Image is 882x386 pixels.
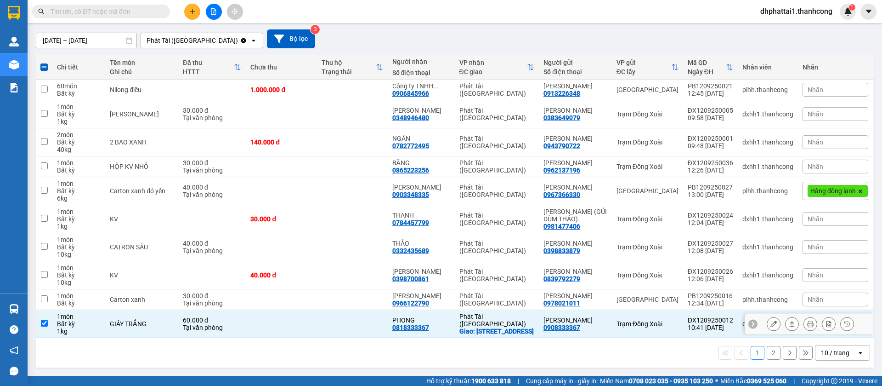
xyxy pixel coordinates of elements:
[110,243,174,251] div: CATRON SẦU
[267,29,315,48] button: Bộ lọc
[250,37,257,44] svg: open
[688,292,733,300] div: PB1209250016
[688,275,733,282] div: 12:06 [DATE]
[459,240,535,254] div: Phát Tài ([GEOGRAPHIC_DATA])
[742,243,793,251] div: dxhh1.thanhcong
[183,317,241,324] div: 60.000 đ
[543,159,607,167] div: TRẦN GIA BẢO
[110,59,174,66] div: Tên món
[57,180,101,187] div: 1 món
[392,69,450,76] div: Số điện thoại
[206,4,222,20] button: file-add
[9,304,19,314] img: warehouse-icon
[392,300,429,307] div: 0966122790
[821,348,849,357] div: 10 / trang
[110,86,174,93] div: Nilong điều
[57,328,101,335] div: 1 kg
[183,324,241,331] div: Tại văn phòng
[57,90,101,97] div: Bất kỳ
[459,68,527,75] div: ĐC giao
[392,82,450,90] div: Công ty TNHH Thương Mại Vinh Khanh
[742,271,793,279] div: dxhh1.thanhcong
[742,187,793,195] div: plhh.thanhcong
[57,167,101,174] div: Bất kỳ
[10,325,18,334] span: question-circle
[183,68,234,75] div: HTTT
[844,7,852,16] img: icon-new-feature
[616,68,671,75] div: ĐC lấy
[688,68,726,75] div: Ngày ĐH
[392,240,450,247] div: THẢO
[9,83,19,92] img: solution-icon
[543,59,607,66] div: Người gửi
[543,324,580,331] div: 0908333367
[688,317,733,324] div: ĐX1209250012
[616,59,671,66] div: VP gửi
[426,376,511,386] span: Hỗ trợ kỹ thuật:
[110,68,174,75] div: Ghi chú
[808,163,823,170] span: Nhãn
[183,114,241,121] div: Tại văn phòng
[543,135,607,142] div: NGUYỄN VỸ
[543,184,607,191] div: Phan Anh Thư
[459,184,535,198] div: Phát Tài ([GEOGRAPHIC_DATA])
[747,377,786,385] strong: 0369 525 060
[38,8,45,15] span: search
[57,208,101,215] div: 1 món
[688,240,733,247] div: ĐX1209250027
[183,191,241,198] div: Tại văn phòng
[227,4,243,20] button: aim
[688,135,733,142] div: ĐX1209250001
[392,212,450,219] div: THANH
[232,8,238,15] span: aim
[392,317,450,324] div: PHONG
[742,63,793,71] div: Nhân viên
[742,86,793,93] div: plhh.thanhcong
[785,317,799,331] div: Giao hàng
[240,37,247,44] svg: Clear value
[392,292,450,300] div: Vân
[742,296,793,303] div: plhh.thanhcong
[57,82,101,90] div: 60 món
[751,346,764,360] button: 1
[57,236,101,243] div: 1 món
[688,167,733,174] div: 12:26 [DATE]
[600,376,713,386] span: Miền Nam
[543,300,580,307] div: 0978021011
[793,376,795,386] span: |
[57,103,101,110] div: 1 món
[322,59,376,66] div: Thu hộ
[110,271,174,279] div: KV
[184,4,200,20] button: plus
[239,36,240,45] input: Selected Phát Tài (Quận 5).
[110,163,174,170] div: HỘP KV NHỎ
[183,59,234,66] div: Đã thu
[808,296,823,303] span: Nhãn
[688,300,733,307] div: 12:34 [DATE]
[250,138,312,146] div: 140.000 đ
[742,320,793,328] div: dxhh1.thanhcong
[616,243,678,251] div: Trạm Đồng Xoài
[250,86,312,93] div: 1.000.000 đ
[57,243,101,251] div: Bất kỳ
[688,212,733,219] div: ĐX1209250024
[543,268,607,275] div: NGUYỄN THỊ HUỆ
[459,212,535,226] div: Phát Tài ([GEOGRAPHIC_DATA])
[459,268,535,282] div: Phát Tài ([GEOGRAPHIC_DATA])
[392,142,429,150] div: 0782772495
[57,251,101,258] div: 10 kg
[311,25,320,34] sup: 3
[543,82,607,90] div: Hoàng Thị Phương Hà
[616,320,678,328] div: Trạm Đồng Xoài
[57,187,101,195] div: Bất kỳ
[392,219,429,226] div: 0784457799
[688,324,733,331] div: 10:41 [DATE]
[392,135,450,142] div: NGÂN
[9,60,19,69] img: warehouse-icon
[392,184,450,191] div: Vân
[57,223,101,230] div: 1 kg
[518,376,519,386] span: |
[183,184,241,191] div: 40.000 đ
[57,215,101,223] div: Bất kỳ
[433,82,439,90] span: ...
